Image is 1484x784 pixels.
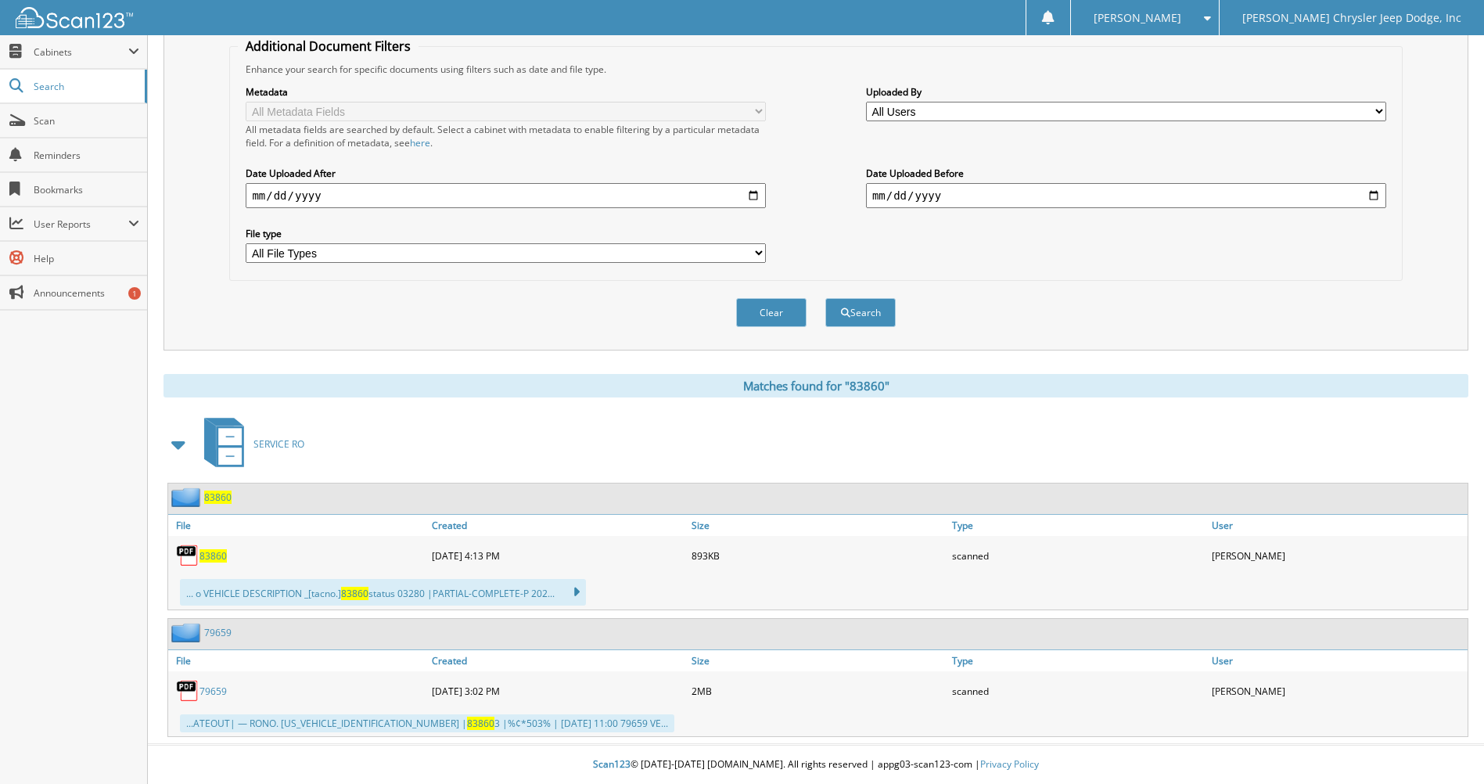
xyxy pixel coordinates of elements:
[980,757,1039,771] a: Privacy Policy
[948,675,1208,707] div: scanned
[168,515,428,536] a: File
[204,626,232,639] a: 79659
[467,717,494,730] span: 83860
[246,123,766,149] div: All metadata fields are searched by default. Select a cabinet with metadata to enable filtering b...
[1208,650,1468,671] a: User
[34,286,139,300] span: Announcements
[866,183,1386,208] input: end
[180,714,674,732] div: ...ATEOUT| — RONO. [US_VEHICLE_IDENTIFICATION_NUMBER] | 3 |%¢*503% | [DATE] 11:00 79659 VE...
[825,298,896,327] button: Search
[1208,515,1468,536] a: User
[180,579,586,606] div: ... o VEHICLE DESCRIPTION _[tacno.] status 03280 |PARTIAL-COMPLETE-P 202...
[1094,13,1181,23] span: [PERSON_NAME]
[34,80,137,93] span: Search
[148,746,1484,784] div: © [DATE]-[DATE] [DOMAIN_NAME]. All rights reserved | appg03-scan123-com |
[204,491,232,504] a: 83860
[195,413,304,475] a: SERVICE RO
[199,685,227,698] a: 79659
[1406,709,1484,784] iframe: Chat Widget
[34,183,139,196] span: Bookmarks
[199,549,227,563] a: 83860
[246,183,766,208] input: start
[163,374,1468,397] div: Matches found for "83860"
[1208,540,1468,571] div: [PERSON_NAME]
[948,650,1208,671] a: Type
[688,540,947,571] div: 893KB
[128,287,141,300] div: 1
[34,149,139,162] span: Reminders
[428,650,688,671] a: Created
[176,679,199,703] img: PDF.png
[948,515,1208,536] a: Type
[238,38,419,55] legend: Additional Document Filters
[34,252,139,265] span: Help
[410,136,430,149] a: here
[948,540,1208,571] div: scanned
[238,63,1393,76] div: Enhance your search for specific documents using filters such as date and file type.
[246,167,766,180] label: Date Uploaded After
[246,227,766,240] label: File type
[171,623,204,642] img: folder2.png
[428,540,688,571] div: [DATE] 4:13 PM
[866,85,1386,99] label: Uploaded By
[736,298,807,327] button: Clear
[171,487,204,507] img: folder2.png
[168,650,428,671] a: File
[253,437,304,451] span: SERVICE RO
[34,45,128,59] span: Cabinets
[866,167,1386,180] label: Date Uploaded Before
[428,675,688,707] div: [DATE] 3:02 PM
[688,675,947,707] div: 2MB
[1242,13,1461,23] span: [PERSON_NAME] Chrysler Jeep Dodge, Inc
[1208,675,1468,707] div: [PERSON_NAME]
[176,544,199,567] img: PDF.png
[593,757,631,771] span: Scan123
[34,218,128,231] span: User Reports
[246,85,766,99] label: Metadata
[688,650,947,671] a: Size
[428,515,688,536] a: Created
[16,7,133,28] img: scan123-logo-white.svg
[688,515,947,536] a: Size
[34,114,139,128] span: Scan
[341,587,368,600] span: 83860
